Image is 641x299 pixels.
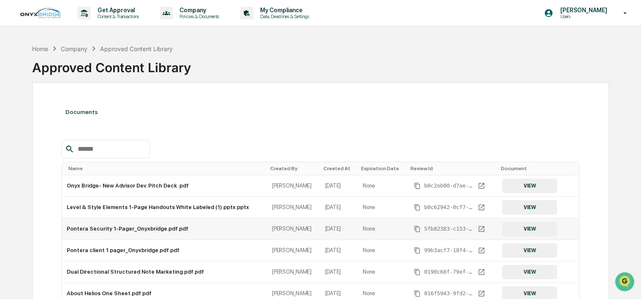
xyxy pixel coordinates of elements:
[320,240,358,261] td: [DATE]
[253,7,313,14] p: My Compliance
[91,7,143,14] p: Get Approval
[91,14,143,19] p: Content & Transactions
[573,166,576,171] div: Toggle SortBy
[358,197,407,218] td: None
[614,271,637,294] iframe: Open customer support
[500,166,563,171] div: Toggle SortBy
[62,197,267,218] td: Level & Style Elements 1-Page Handouts White Labeled (1).pptx.pptx
[62,240,267,261] td: Pontera client 1 pager_Onyxbridge.pdf.pdf
[8,18,154,31] p: How can we help?
[476,181,486,191] a: View Review
[502,200,557,215] button: VIEW
[267,197,320,218] td: [PERSON_NAME]
[323,166,354,171] div: Toggle SortBy
[424,226,475,232] span: 5fb82383-c153-4edb-b1d1-3f7e3109184c
[476,224,486,234] a: View Review
[410,166,494,171] div: Toggle SortBy
[8,107,15,114] div: 🖐️
[32,53,609,75] div: Approved Content Library
[358,175,407,197] td: None
[5,119,57,134] a: 🔎Data Lookup
[58,103,108,118] a: 🗄️Attestations
[100,45,173,52] div: Approved Content Library
[424,290,475,297] span: 016f5943-9fd2-4b9c-a976-10b3f2567309
[267,261,320,283] td: [PERSON_NAME]
[62,218,267,240] td: Pontera Security 1-Pager_Onyxbridge.pdf.pdf
[60,143,102,149] a: Powered byPylon
[553,14,611,19] p: Users
[320,197,358,218] td: [DATE]
[70,106,105,115] span: Attestations
[502,222,557,236] button: VIEW
[61,100,580,124] div: Documents
[358,218,407,240] td: None
[253,14,313,19] p: Data, Deadlines & Settings
[267,240,320,261] td: [PERSON_NAME]
[32,45,48,52] div: Home
[61,107,68,114] div: 🗄️
[412,224,422,234] button: Copy Id
[20,8,61,18] img: logo
[502,243,557,258] button: VIEW
[424,247,475,254] span: 99b3acf7-18f4-4a29-bcf8-e6ca75170832
[476,202,486,212] a: View Review
[320,218,358,240] td: [DATE]
[358,261,407,283] td: None
[68,166,263,171] div: Toggle SortBy
[412,245,422,256] button: Copy Id
[84,143,102,149] span: Pylon
[424,182,475,189] span: b0c2eb00-d7ae-4be6-89b8-63465788077c
[476,245,486,256] a: View Review
[412,181,422,191] button: Copy Id
[17,122,53,131] span: Data Lookup
[361,166,404,171] div: Toggle SortBy
[412,288,422,299] button: Copy Id
[8,65,24,80] img: 1746055101610-c473b297-6a78-478c-a979-82029cc54cd1
[144,67,154,77] button: Start new chat
[8,123,15,130] div: 🔎
[424,269,475,275] span: 0190c68f-79ef-437f-9cfd-a9ce363ff8ef
[476,288,486,299] a: View Review
[5,103,58,118] a: 🖐️Preclearance
[320,261,358,283] td: [DATE]
[502,179,557,193] button: VIEW
[412,267,422,277] button: Copy Id
[267,218,320,240] td: [PERSON_NAME]
[553,7,611,14] p: [PERSON_NAME]
[412,202,422,212] button: Copy Id
[502,265,557,279] button: VIEW
[358,240,407,261] td: None
[173,14,223,19] p: Policies & Documents
[173,7,223,14] p: Company
[424,204,475,211] span: b0c62942-0cf7-4e69-92eb-b499f19f0431
[476,267,486,277] a: View Review
[270,166,316,171] div: Toggle SortBy
[29,65,139,73] div: Start new chat
[267,175,320,197] td: [PERSON_NAME]
[320,175,358,197] td: [DATE]
[61,45,87,52] div: Company
[62,261,267,283] td: Dual Directional Structured Note Marketing.pdf.pdf
[29,73,110,80] div: We're offline, we'll be back soon
[17,106,54,115] span: Preclearance
[62,175,267,197] td: Onyx Bridge- New Advisor Dev. Pitch Deck .pdf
